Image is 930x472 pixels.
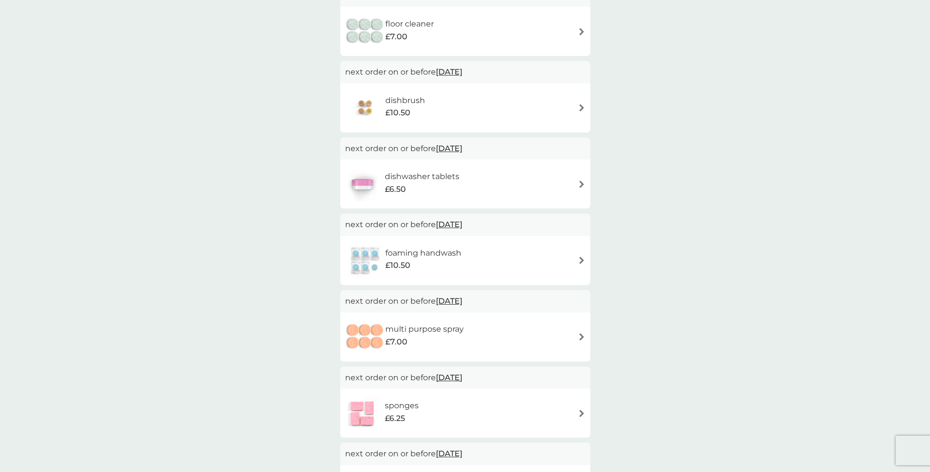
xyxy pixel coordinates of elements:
[385,18,434,30] h6: floor cleaner
[578,410,585,417] img: arrow right
[436,62,462,81] span: [DATE]
[385,30,407,43] span: £7.00
[345,320,385,354] img: multi purpose spray
[436,291,462,311] span: [DATE]
[345,371,585,384] p: next order on or before
[385,399,419,412] h6: sponges
[345,295,585,308] p: next order on or before
[345,14,385,49] img: floor cleaner
[385,259,410,272] span: £10.50
[385,247,461,260] h6: foaming handwash
[385,94,425,107] h6: dishbrush
[436,368,462,387] span: [DATE]
[385,323,464,336] h6: multi purpose spray
[385,336,407,348] span: £7.00
[578,333,585,341] img: arrow right
[578,181,585,188] img: arrow right
[578,104,585,111] img: arrow right
[385,412,405,425] span: £6.25
[436,215,462,234] span: [DATE]
[345,167,379,201] img: dishwasher tablets
[385,106,410,119] span: £10.50
[345,142,585,155] p: next order on or before
[345,218,585,231] p: next order on or before
[578,28,585,35] img: arrow right
[345,91,385,125] img: dishbrush
[345,396,379,430] img: sponges
[436,139,462,158] span: [DATE]
[385,183,406,196] span: £6.50
[436,444,462,463] span: [DATE]
[345,243,385,278] img: foaming handwash
[578,257,585,264] img: arrow right
[345,447,585,460] p: next order on or before
[385,170,459,183] h6: dishwasher tablets
[345,66,585,79] p: next order on or before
